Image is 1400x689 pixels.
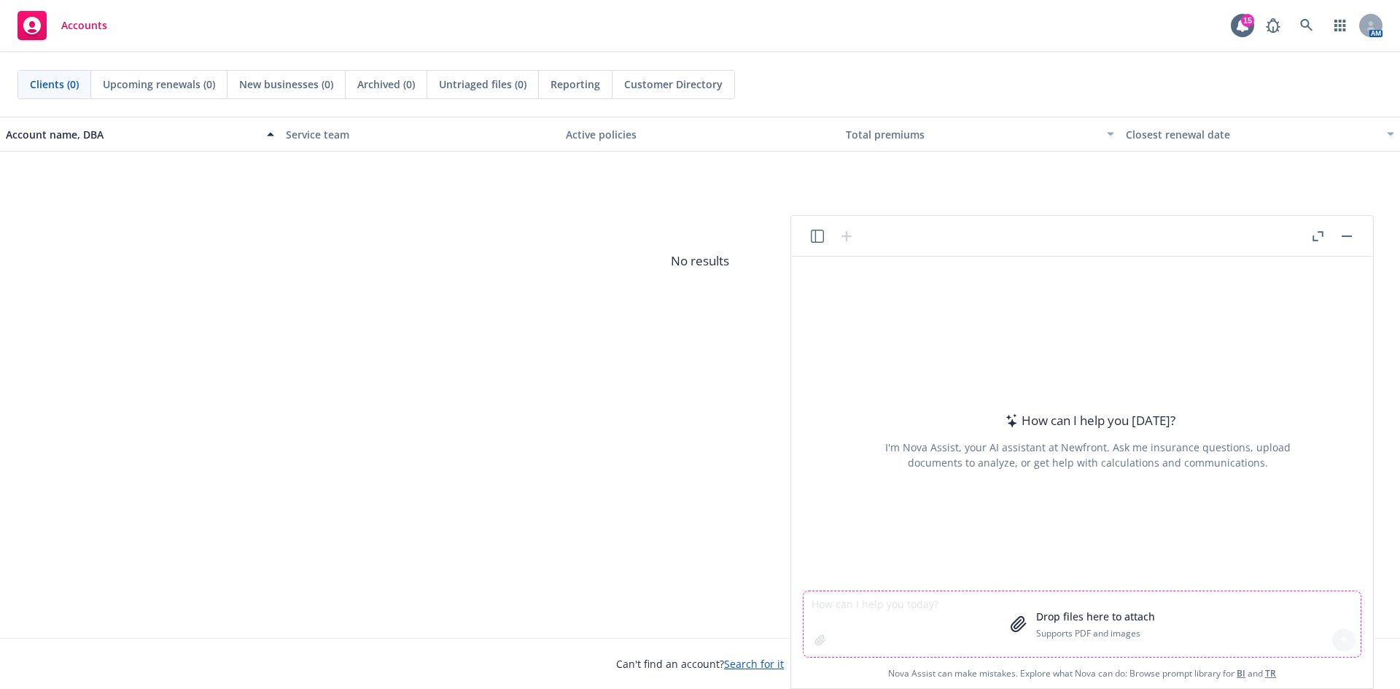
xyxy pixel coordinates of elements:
[30,77,79,92] span: Clients (0)
[1292,11,1321,40] a: Search
[840,117,1120,152] button: Total premiums
[560,117,840,152] button: Active policies
[724,657,784,671] a: Search for it
[1237,667,1245,680] a: BI
[1036,609,1155,624] p: Drop files here to attach
[551,77,600,92] span: Reporting
[1120,117,1400,152] button: Closest renewal date
[6,127,258,142] div: Account name, DBA
[1001,411,1175,430] div: How can I help you [DATE]?
[239,77,333,92] span: New businesses (0)
[1241,14,1254,27] div: 15
[1126,127,1378,142] div: Closest renewal date
[624,77,723,92] span: Customer Directory
[846,127,1098,142] div: Total premiums
[1036,627,1155,639] p: Supports PDF and images
[888,658,1276,688] span: Nova Assist can make mistakes. Explore what Nova can do: Browse prompt library for and
[1259,11,1288,40] a: Report a Bug
[439,77,526,92] span: Untriaged files (0)
[61,20,107,31] span: Accounts
[280,117,560,152] button: Service team
[286,127,554,142] div: Service team
[103,77,215,92] span: Upcoming renewals (0)
[12,5,113,46] a: Accounts
[616,656,784,672] span: Can't find an account?
[357,77,415,92] span: Archived (0)
[1326,11,1355,40] a: Switch app
[1265,667,1276,680] a: TR
[883,440,1293,470] div: I'm Nova Assist, your AI assistant at Newfront. Ask me insurance questions, upload documents to a...
[566,127,834,142] div: Active policies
